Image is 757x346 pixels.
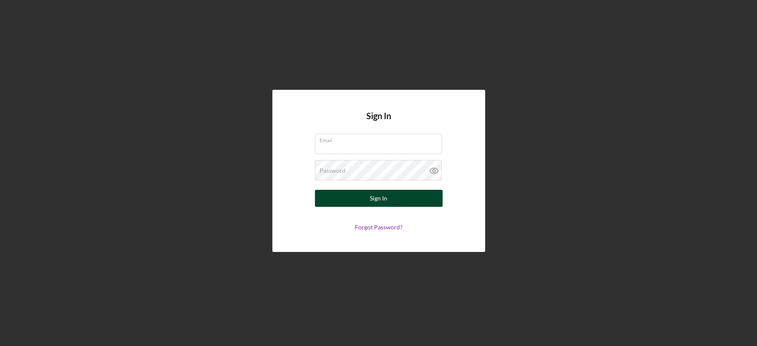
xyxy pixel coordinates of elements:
[320,167,346,174] label: Password
[315,190,443,207] button: Sign In
[366,111,391,134] h4: Sign In
[370,190,387,207] div: Sign In
[355,223,403,231] a: Forgot Password?
[320,134,442,143] label: Email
